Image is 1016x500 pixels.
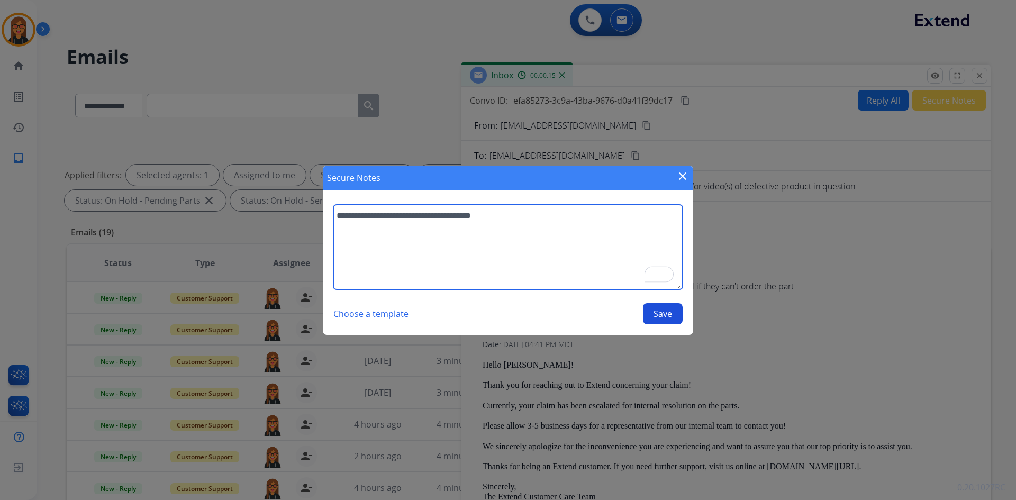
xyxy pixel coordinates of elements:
[333,303,409,324] button: Choose a template
[333,205,683,289] textarea: To enrich screen reader interactions, please activate Accessibility in Grammarly extension settings
[676,170,689,183] mat-icon: close
[957,481,1005,494] p: 0.20.1027RC
[327,171,380,184] h1: Secure Notes
[643,303,683,324] button: Save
